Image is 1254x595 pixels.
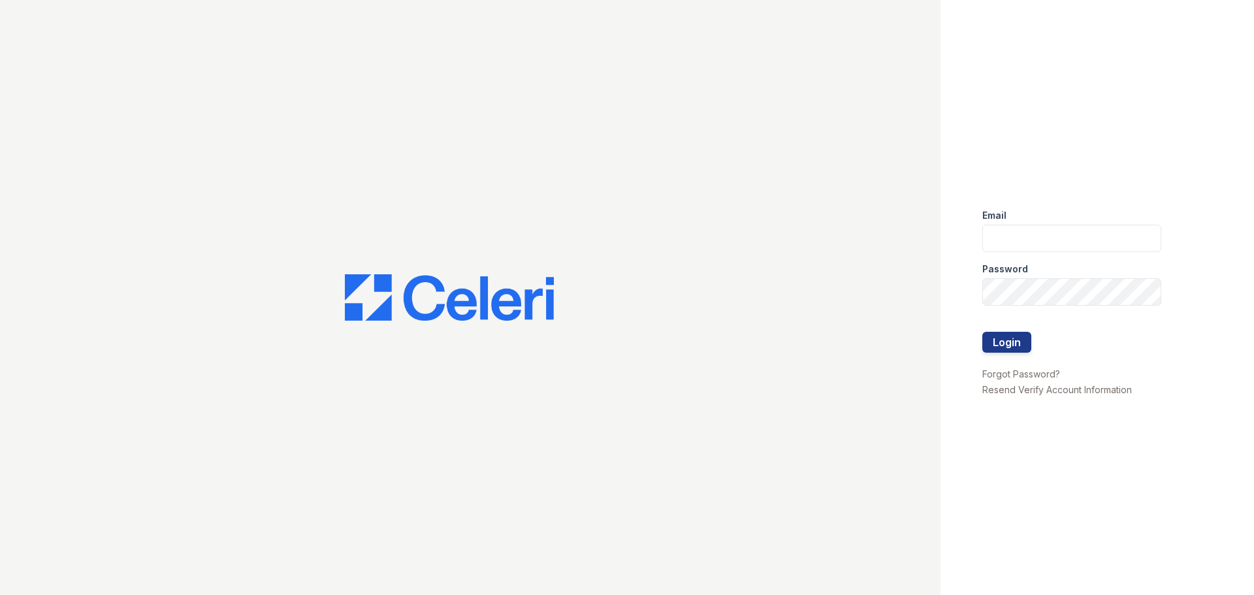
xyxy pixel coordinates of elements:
[982,332,1031,353] button: Login
[982,209,1006,222] label: Email
[345,274,554,321] img: CE_Logo_Blue-a8612792a0a2168367f1c8372b55b34899dd931a85d93a1a3d3e32e68fde9ad4.png
[982,263,1028,276] label: Password
[982,384,1132,395] a: Resend Verify Account Information
[982,368,1060,379] a: Forgot Password?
